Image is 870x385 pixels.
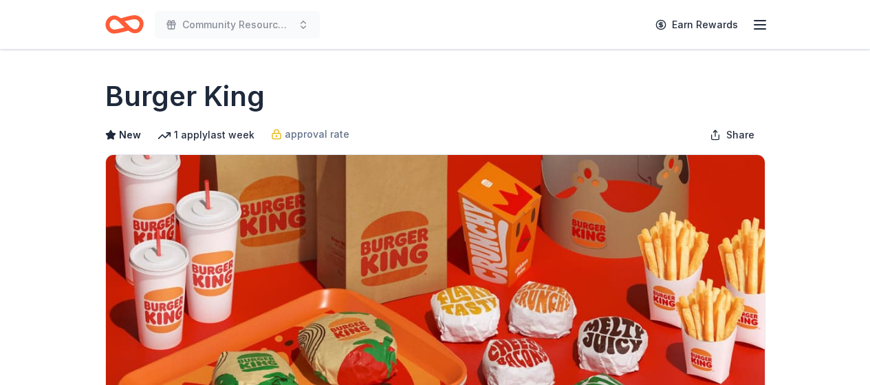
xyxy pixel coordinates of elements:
a: Earn Rewards [647,12,746,37]
span: Share [726,127,754,143]
button: Community Resource Fair [155,11,320,39]
div: 1 apply last week [157,127,254,143]
span: approval rate [285,126,349,143]
h1: Burger King [105,77,265,116]
span: New [119,127,141,143]
button: Share [699,121,765,149]
a: Home [105,8,144,41]
span: Community Resource Fair [182,17,292,33]
a: approval rate [271,126,349,143]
